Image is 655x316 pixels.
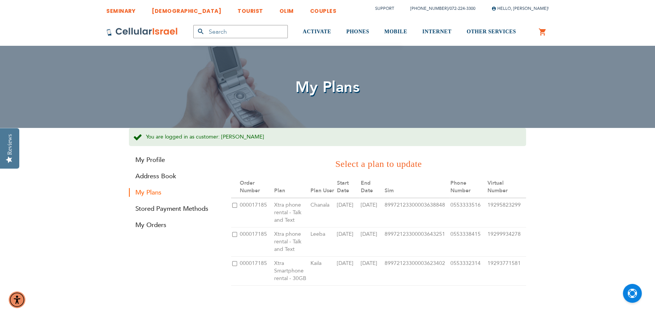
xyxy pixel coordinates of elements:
[383,227,449,256] td: 89972123300003643251
[106,27,178,36] img: Cellular Israel Logo
[384,18,407,46] a: MOBILE
[309,256,336,285] td: Kaila
[449,256,486,285] td: 0553332314
[486,198,526,227] td: 19295823299
[449,198,486,227] td: 0553333516
[303,18,331,46] a: ACTIVATE
[193,25,288,38] input: Search
[383,256,449,285] td: 89972123300003623402
[237,2,263,16] a: TOURIST
[346,29,369,34] span: PHONES
[129,188,220,197] strong: My Plans
[422,18,452,46] a: INTERNET
[360,256,383,285] td: [DATE]
[360,198,383,227] td: [DATE]
[486,256,526,285] td: 19293771581
[9,291,25,308] div: Accessibility Menu
[129,156,220,164] a: My Profile
[231,157,526,170] h3: Select a plan to update
[239,227,273,256] td: 000017185
[295,77,360,98] span: My Plans
[336,256,360,285] td: [DATE]
[273,176,309,198] th: Plan
[360,176,383,198] th: End Date
[422,29,452,34] span: INTERNET
[410,6,448,11] a: [PHONE_NUMBER]
[279,2,294,16] a: OLIM
[106,2,135,16] a: SEMINARY
[239,256,273,285] td: 000017185
[309,227,336,256] td: Leeba
[360,227,383,256] td: [DATE]
[129,221,220,229] a: My Orders
[492,6,549,11] span: Hello, [PERSON_NAME]!
[303,29,331,34] span: ACTIVATE
[486,176,526,198] th: Virtual Number
[129,204,220,213] a: Stored Payment Methods
[450,6,475,11] a: 072-224-3300
[467,29,516,34] span: OTHER SERVICES
[346,18,369,46] a: PHONES
[309,176,336,198] th: Plan User
[336,198,360,227] td: [DATE]
[383,198,449,227] td: 89972123300003638848
[273,256,309,285] td: Xtra Smartphone rental - 30GB
[6,134,13,155] div: Reviews
[449,176,486,198] th: Phone Number
[129,172,220,181] a: Address Book
[336,227,360,256] td: [DATE]
[239,176,273,198] th: Order Number
[375,6,394,11] a: Support
[129,128,526,146] div: You are logged in as customer: [PERSON_NAME]
[273,198,309,227] td: Xtra phone rental - Talk and Text
[309,198,336,227] td: Chanala
[273,227,309,256] td: Xtra phone rental - Talk and Text
[467,18,516,46] a: OTHER SERVICES
[486,227,526,256] td: 19299934278
[449,227,486,256] td: 0553338415
[403,3,475,14] li: /
[336,176,360,198] th: Start Date
[383,176,449,198] th: Sim
[310,2,337,16] a: COUPLES
[239,198,273,227] td: 000017185
[152,2,221,16] a: [DEMOGRAPHIC_DATA]
[384,29,407,34] span: MOBILE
